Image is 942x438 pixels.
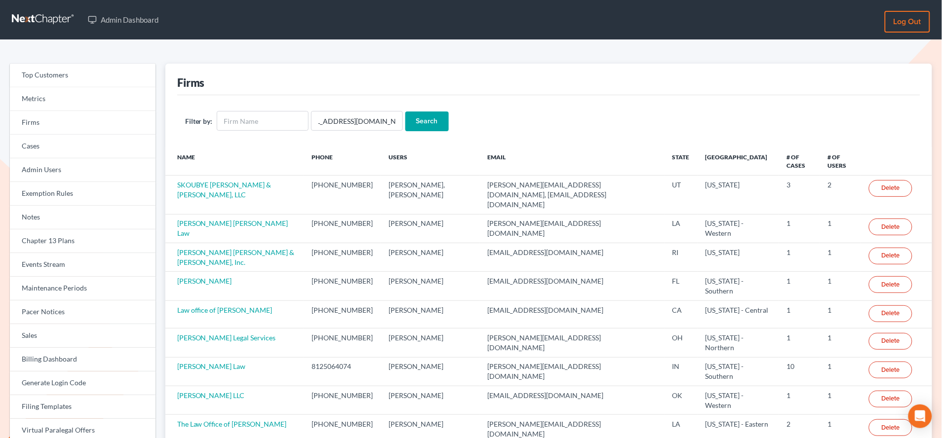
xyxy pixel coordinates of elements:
td: [PHONE_NUMBER] [304,214,381,243]
a: Log out [885,11,930,33]
td: FL [665,272,698,300]
a: Maintenance Periods [10,277,156,300]
td: [PERSON_NAME] [381,214,479,243]
a: Notes [10,206,156,229]
div: Open Intercom Messenger [908,404,932,428]
a: Filing Templates [10,395,156,419]
a: Delete [869,276,912,293]
td: 1 [779,328,820,357]
a: Delete [869,219,912,235]
td: [EMAIL_ADDRESS][DOMAIN_NAME] [480,272,665,300]
th: State [665,147,698,176]
td: 1 [779,272,820,300]
td: 2 [820,176,861,214]
td: UT [665,176,698,214]
th: Phone [304,147,381,176]
td: 1 [820,357,861,386]
td: [PERSON_NAME] [381,386,479,415]
td: 1 [779,243,820,272]
a: Admin Users [10,158,156,182]
td: [US_STATE] [698,176,779,214]
td: [US_STATE] - Southern [698,357,779,386]
a: Sales [10,324,156,348]
td: [PHONE_NUMBER] [304,328,381,357]
td: RI [665,243,698,272]
a: Delete [869,362,912,378]
a: Generate Login Code [10,371,156,395]
td: IN [665,357,698,386]
td: OH [665,328,698,357]
td: OK [665,386,698,415]
a: Pacer Notices [10,300,156,324]
td: [EMAIL_ADDRESS][DOMAIN_NAME] [480,386,665,415]
a: Law office of [PERSON_NAME] [177,306,273,314]
td: [PERSON_NAME] [381,243,479,272]
td: [EMAIL_ADDRESS][DOMAIN_NAME] [480,300,665,328]
a: [PERSON_NAME] [177,277,232,285]
td: [PERSON_NAME][EMAIL_ADDRESS][DOMAIN_NAME] [480,214,665,243]
th: Name [165,147,304,176]
td: 1 [779,300,820,328]
td: [EMAIL_ADDRESS][DOMAIN_NAME] [480,243,665,272]
a: [PERSON_NAME] Legal Services [177,333,276,342]
td: CA [665,300,698,328]
td: 1 [820,328,861,357]
th: # of Cases [779,147,820,176]
a: Delete [869,419,912,436]
div: Firms [177,75,205,90]
td: [PERSON_NAME][EMAIL_ADDRESS][DOMAIN_NAME], [EMAIL_ADDRESS][DOMAIN_NAME] [480,176,665,214]
a: Exemption Rules [10,182,156,206]
td: [PERSON_NAME] [381,272,479,300]
td: [US_STATE] - Northern [698,328,779,357]
td: [PHONE_NUMBER] [304,300,381,328]
td: 1 [779,386,820,415]
td: [PERSON_NAME] [381,357,479,386]
label: Filter by: [185,116,213,126]
td: [PERSON_NAME] [381,300,479,328]
td: 1 [820,300,861,328]
td: [US_STATE] - Southern [698,272,779,300]
a: [PERSON_NAME] LLC [177,391,245,400]
a: Billing Dashboard [10,348,156,371]
th: Email [480,147,665,176]
input: Firm Name [217,111,309,131]
a: SKOUBYE [PERSON_NAME] & [PERSON_NAME], LLC [177,181,272,199]
a: Delete [869,305,912,322]
a: Admin Dashboard [83,11,163,29]
td: 1 [779,214,820,243]
td: 1 [820,386,861,415]
a: Metrics [10,87,156,111]
td: 3 [779,176,820,214]
td: [PERSON_NAME][EMAIL_ADDRESS][DOMAIN_NAME] [480,328,665,357]
td: 8125064074 [304,357,381,386]
a: Delete [869,333,912,350]
td: [PHONE_NUMBER] [304,176,381,214]
a: Delete [869,391,912,407]
td: LA [665,214,698,243]
td: 10 [779,357,820,386]
th: # of Users [820,147,861,176]
td: [US_STATE] - Western [698,214,779,243]
a: Chapter 13 Plans [10,229,156,253]
td: [PHONE_NUMBER] [304,272,381,300]
td: [PERSON_NAME], [PERSON_NAME] [381,176,479,214]
td: [PERSON_NAME] [381,328,479,357]
td: [PHONE_NUMBER] [304,386,381,415]
a: Cases [10,135,156,158]
td: [PERSON_NAME][EMAIL_ADDRESS][DOMAIN_NAME] [480,357,665,386]
input: Users [311,111,403,131]
th: [GEOGRAPHIC_DATA] [698,147,779,176]
td: [PHONE_NUMBER] [304,243,381,272]
a: Events Stream [10,253,156,277]
td: [US_STATE] - Central [698,300,779,328]
input: Search [405,111,449,131]
a: Delete [869,180,912,197]
a: [PERSON_NAME] [PERSON_NAME] & [PERSON_NAME], Inc. [177,248,295,266]
a: Delete [869,248,912,264]
a: The Law Office of [PERSON_NAME] [177,420,287,428]
td: [US_STATE] - Western [698,386,779,415]
td: 1 [820,272,861,300]
a: [PERSON_NAME] Law [177,362,246,370]
a: [PERSON_NAME] [PERSON_NAME] Law [177,219,288,237]
td: 1 [820,243,861,272]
